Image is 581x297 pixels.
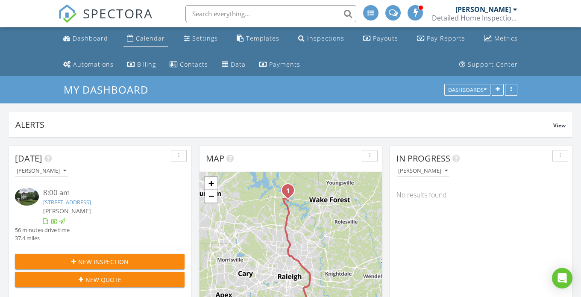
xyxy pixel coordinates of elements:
[481,31,521,47] a: Metrics
[468,60,518,68] div: Support Center
[256,57,304,73] a: Payments
[64,82,156,97] a: My Dashboard
[444,84,490,96] button: Dashboards
[432,14,517,22] div: Detailed Home Inspections Inc.
[269,60,300,68] div: Payments
[73,60,114,68] div: Automations
[448,87,487,93] div: Dashboards
[43,207,91,215] span: [PERSON_NAME]
[15,153,42,164] span: [DATE]
[83,4,153,22] span: SPECTORA
[124,57,159,73] a: Billing
[180,31,221,47] a: Settings
[246,34,279,42] div: Templates
[205,190,217,203] a: Zoom out
[78,257,129,266] span: New Inspection
[286,188,290,194] i: 1
[73,34,108,42] div: Dashboard
[398,168,448,174] div: [PERSON_NAME]
[166,57,211,73] a: Contacts
[552,268,572,288] div: Open Intercom Messenger
[373,34,398,42] div: Payouts
[455,5,511,14] div: [PERSON_NAME]
[427,34,465,42] div: Pay Reports
[206,153,224,164] span: Map
[192,34,218,42] div: Settings
[180,60,208,68] div: Contacts
[233,31,283,47] a: Templates
[360,31,402,47] a: Payouts
[15,188,185,242] a: 8:00 am [STREET_ADDRESS] [PERSON_NAME] 56 minutes drive time 37.4 miles
[137,60,156,68] div: Billing
[43,188,170,198] div: 8:00 am
[136,34,165,42] div: Calendar
[60,31,112,47] a: Dashboard
[15,165,68,177] button: [PERSON_NAME]
[123,31,168,47] a: Calendar
[15,188,39,206] img: 9363277%2Fcover_photos%2F2SdPuMnrkRhDxNbqtIWt%2Fsmall.jpg
[43,198,91,206] a: [STREET_ADDRESS]
[15,234,70,242] div: 37.4 miles
[288,190,293,195] div: 1005 Hidden River Ct, Raleigh, NC 27614
[553,122,566,129] span: View
[295,31,348,47] a: Inspections
[85,275,121,284] span: New Quote
[60,57,117,73] a: Automations (Advanced)
[414,31,469,47] a: Pay Reports
[396,165,449,177] button: [PERSON_NAME]
[58,12,153,29] a: SPECTORA
[17,168,66,174] div: [PERSON_NAME]
[15,226,70,234] div: 56 minutes drive time
[231,60,246,68] div: Data
[15,254,185,269] button: New Inspection
[307,34,344,42] div: Inspections
[456,57,521,73] a: Support Center
[494,34,518,42] div: Metrics
[185,5,356,22] input: Search everything...
[15,119,553,130] div: Alerts
[205,177,217,190] a: Zoom in
[15,272,185,287] button: New Quote
[396,153,450,164] span: In Progress
[390,183,572,206] div: No results found
[218,57,249,73] a: Data
[58,4,77,23] img: The Best Home Inspection Software - Spectora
